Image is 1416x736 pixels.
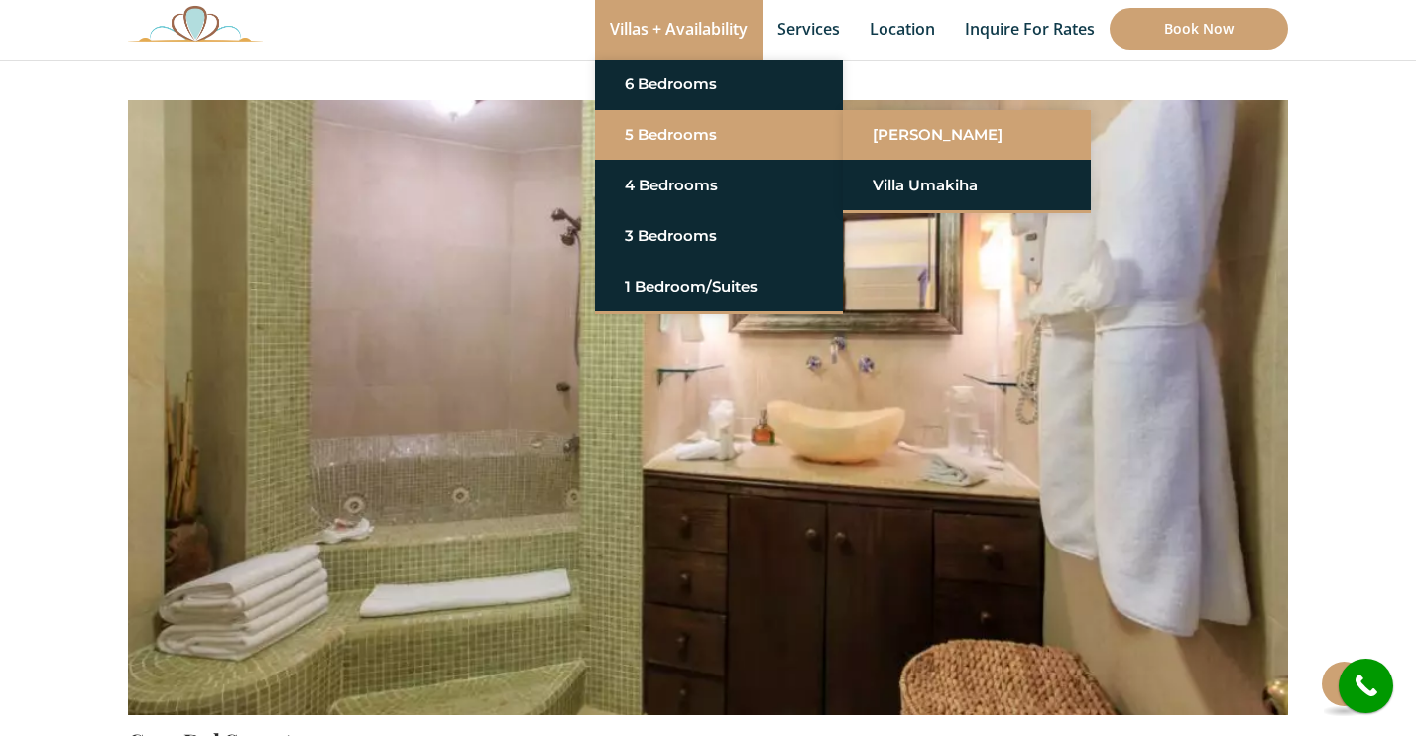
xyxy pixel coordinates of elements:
a: Villa Umakiha [873,168,1061,203]
a: call [1339,659,1393,713]
i: call [1344,664,1388,708]
a: 1 Bedroom/Suites [625,269,813,305]
a: [PERSON_NAME] [873,117,1061,153]
a: 3 Bedrooms [625,218,813,254]
a: 6 Bedrooms [625,66,813,102]
a: Book Now [1110,8,1288,50]
img: Awesome Logo [128,5,263,42]
a: 4 Bedrooms [625,168,813,203]
a: 5 Bedrooms [625,117,813,153]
